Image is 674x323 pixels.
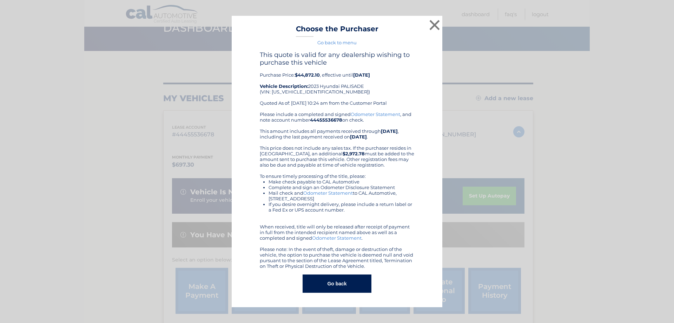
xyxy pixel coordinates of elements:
button: × [428,18,442,32]
a: Odometer Statement [312,235,362,241]
b: $44,872.10 [295,72,320,78]
div: Purchase Price: , effective until 2023 Hyundai PALISADE (VIN: [US_VEHICLE_IDENTIFICATION_NUMBER])... [260,51,414,111]
a: Odometer Statement [351,111,400,117]
b: [DATE] [353,72,370,78]
strong: Vehicle Description: [260,83,308,89]
b: 44455536678 [310,117,342,123]
div: Please include a completed and signed , and note account number on check. This amount includes al... [260,111,414,269]
li: Complete and sign an Odometer Disclosure Statement [269,185,414,190]
h4: This quote is valid for any dealership wishing to purchase this vehicle [260,51,414,66]
li: Mail check and to CAL Automotive, [STREET_ADDRESS] [269,190,414,201]
li: Make check payable to CAL Automotive [269,179,414,185]
b: [DATE] [381,128,398,134]
b: $2,972.78 [343,151,365,156]
h3: Choose the Purchaser [296,25,378,37]
b: [DATE] [350,134,367,140]
li: If you desire overnight delivery, please include a return label or a Fed Ex or UPS account number. [269,201,414,213]
a: Odometer Statement [303,190,353,196]
a: Go back to menu [317,40,357,45]
button: Go back [303,274,371,293]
